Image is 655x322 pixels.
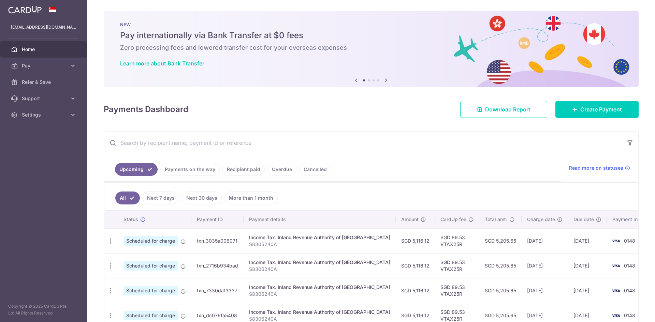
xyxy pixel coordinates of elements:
span: Create Payment [580,105,622,113]
a: Overdue [267,163,296,176]
img: Bank Card [609,262,623,270]
img: Bank Card [609,237,623,245]
span: Settings [22,111,67,118]
span: Status [123,216,138,223]
td: [DATE] [568,253,607,278]
div: Income Tax. Inland Revenue Authority of [GEOGRAPHIC_DATA] [249,259,390,266]
span: Scheduled for charge [123,261,178,271]
img: Bank Card [609,311,623,320]
th: Payment details [244,211,396,228]
td: SGD 5,205.65 [479,253,522,278]
td: SGD 5,205.65 [479,228,522,253]
td: [DATE] [522,228,568,253]
span: Due date [573,216,594,223]
h5: Pay internationally via Bank Transfer at $0 fees [120,30,622,41]
span: 0148 [624,238,635,244]
td: txn_7330da13337 [191,278,244,303]
img: Bank transfer banner [104,11,639,87]
td: txn_2716b934bad [191,253,244,278]
span: Amount [401,216,419,223]
span: Read more on statuses [569,165,623,171]
p: NEW [120,22,622,27]
td: SGD 5,116.12 [396,278,435,303]
span: 0148 [624,312,635,318]
span: Download Report [485,105,530,113]
p: S8306240A [249,266,390,273]
a: Recipient paid [222,163,265,176]
div: Income Tax. Inland Revenue Authority of [GEOGRAPHIC_DATA] [249,284,390,291]
p: S8306240A [249,241,390,248]
a: All [115,191,140,204]
p: S8306240A [249,291,390,297]
a: Learn more about Bank Transfer [120,60,204,67]
td: SGD 5,205.65 [479,278,522,303]
span: Pay [22,62,67,69]
img: Bank Card [609,287,623,295]
td: [DATE] [568,278,607,303]
p: [EMAIL_ADDRESS][DOMAIN_NAME] [11,24,76,31]
span: 0148 [624,263,635,269]
span: Scheduled for charge [123,236,178,246]
a: Download Report [460,101,547,118]
td: SGD 89.53 VTAX25R [435,228,479,253]
span: Scheduled for charge [123,311,178,320]
td: SGD 89.53 VTAX25R [435,278,479,303]
span: Total amt. [485,216,507,223]
h6: Zero processing fees and lowered transfer cost for your overseas expenses [120,44,622,52]
a: Next 30 days [182,191,222,204]
a: Cancelled [299,163,331,176]
a: Read more on statuses [569,165,630,171]
input: Search by recipient name, payment id or reference [104,132,622,154]
a: Create Payment [555,101,639,118]
div: Income Tax. Inland Revenue Authority of [GEOGRAPHIC_DATA] [249,234,390,241]
span: Charge date [527,216,555,223]
th: Payment ID [191,211,244,228]
td: SGD 5,116.12 [396,228,435,253]
div: Income Tax. Inland Revenue Authority of [GEOGRAPHIC_DATA] [249,309,390,316]
span: CardUp fee [440,216,466,223]
a: More than 1 month [224,191,278,204]
span: Scheduled for charge [123,286,178,295]
td: SGD 5,116.12 [396,253,435,278]
a: Payments on the way [160,163,220,176]
td: [DATE] [522,278,568,303]
h4: Payments Dashboard [104,103,188,116]
a: Upcoming [115,163,158,176]
img: CardUp [8,5,42,14]
span: Support [22,95,67,102]
span: Home [22,46,67,53]
td: [DATE] [568,228,607,253]
span: Refer & Save [22,79,67,86]
td: [DATE] [522,253,568,278]
td: txn_3035a006071 [191,228,244,253]
td: SGD 89.53 VTAX25R [435,253,479,278]
a: Next 7 days [143,191,179,204]
span: 0148 [624,288,635,293]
